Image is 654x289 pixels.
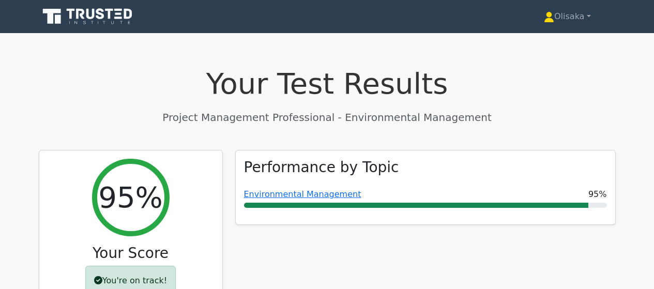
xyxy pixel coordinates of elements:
a: Olisaka [519,6,616,27]
span: 95% [588,188,607,201]
p: Project Management Professional - Environmental Management [39,110,616,125]
h3: Performance by Topic [244,159,399,176]
a: Environmental Management [244,189,361,199]
h2: 95% [98,180,162,215]
h1: Your Test Results [39,66,616,101]
h3: Your Score [48,245,214,262]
